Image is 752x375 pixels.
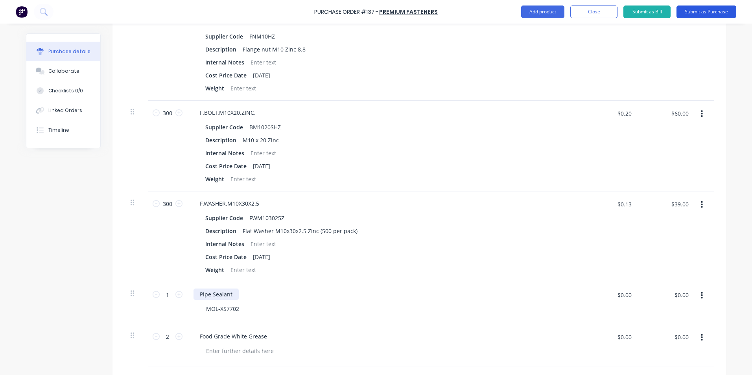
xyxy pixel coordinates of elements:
[379,8,438,16] a: Premium Fasteners
[48,48,90,55] div: Purchase details
[16,6,28,18] img: Factory
[202,212,246,224] div: Supplier Code
[202,57,247,68] div: Internal Notes
[246,121,284,133] div: BM1020SHZ
[202,225,240,237] div: Description
[246,31,278,42] div: FNM10HZ
[200,303,245,314] div: MOL-XS7702
[48,87,83,94] div: Checklists 0/0
[240,44,309,55] div: Flange nut M10 Zinc 8.8
[623,6,671,18] button: Submit as Bill
[202,251,250,263] div: Cost Price Date
[202,83,227,94] div: Weight
[202,31,246,42] div: Supplier Code
[26,61,100,81] button: Collaborate
[250,251,273,263] div: [DATE]
[202,147,247,159] div: Internal Notes
[26,42,100,61] button: Purchase details
[676,6,736,18] button: Submit as Purchase
[48,68,79,75] div: Collaborate
[202,160,250,172] div: Cost Price Date
[250,160,273,172] div: [DATE]
[202,70,250,81] div: Cost Price Date
[202,238,247,250] div: Internal Notes
[521,6,564,18] button: Add product
[250,70,273,81] div: [DATE]
[26,81,100,101] button: Checklists 0/0
[202,264,227,276] div: Weight
[202,44,240,55] div: Description
[194,198,265,209] div: F.WASHER.M10X30X2.5
[240,225,361,237] div: Flat Washer M10x30x2.5 Zinc (500 per pack)
[48,107,82,114] div: Linked Orders
[246,212,288,224] div: FWM103025Z
[202,121,246,133] div: Supplier Code
[570,6,617,18] button: Close
[202,134,240,146] div: Description
[194,107,262,118] div: F.BOLT.M10X20.ZINC.
[202,173,227,185] div: Weight
[48,127,69,134] div: Timeline
[314,8,378,16] div: Purchase Order #137 -
[194,289,239,300] div: Pipe Sealant
[194,331,273,342] div: Food Grade White Grease
[26,101,100,120] button: Linked Orders
[240,134,282,146] div: M10 x 20 Zinc
[26,120,100,140] button: Timeline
